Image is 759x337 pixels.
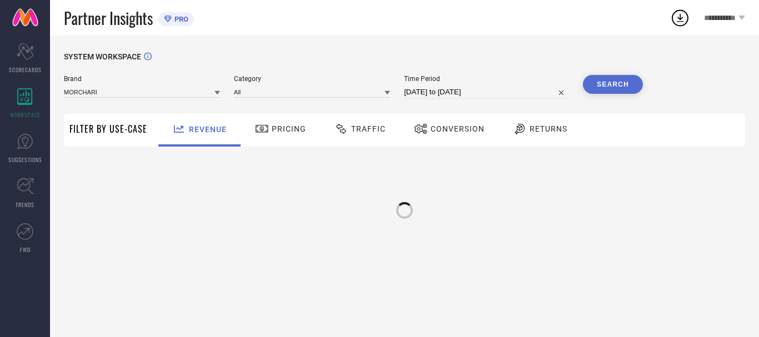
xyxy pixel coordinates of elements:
span: WORKSPACE [10,110,41,119]
span: Partner Insights [64,7,153,29]
div: Open download list [670,8,690,28]
span: FWD [20,245,31,254]
input: Select time period [404,85,569,99]
span: Conversion [431,124,485,133]
span: SYSTEM WORKSPACE [64,52,141,61]
span: Returns [530,124,567,133]
span: Brand [64,75,220,83]
span: Revenue [189,125,227,134]
span: SUGGESTIONS [8,155,42,164]
span: TRENDS [16,200,34,209]
span: Traffic [351,124,386,133]
span: Pricing [272,124,306,133]
button: Search [583,75,643,94]
span: Time Period [404,75,569,83]
span: Category [234,75,390,83]
span: SCORECARDS [9,66,42,74]
span: Filter By Use-Case [69,122,147,135]
span: PRO [172,15,188,23]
